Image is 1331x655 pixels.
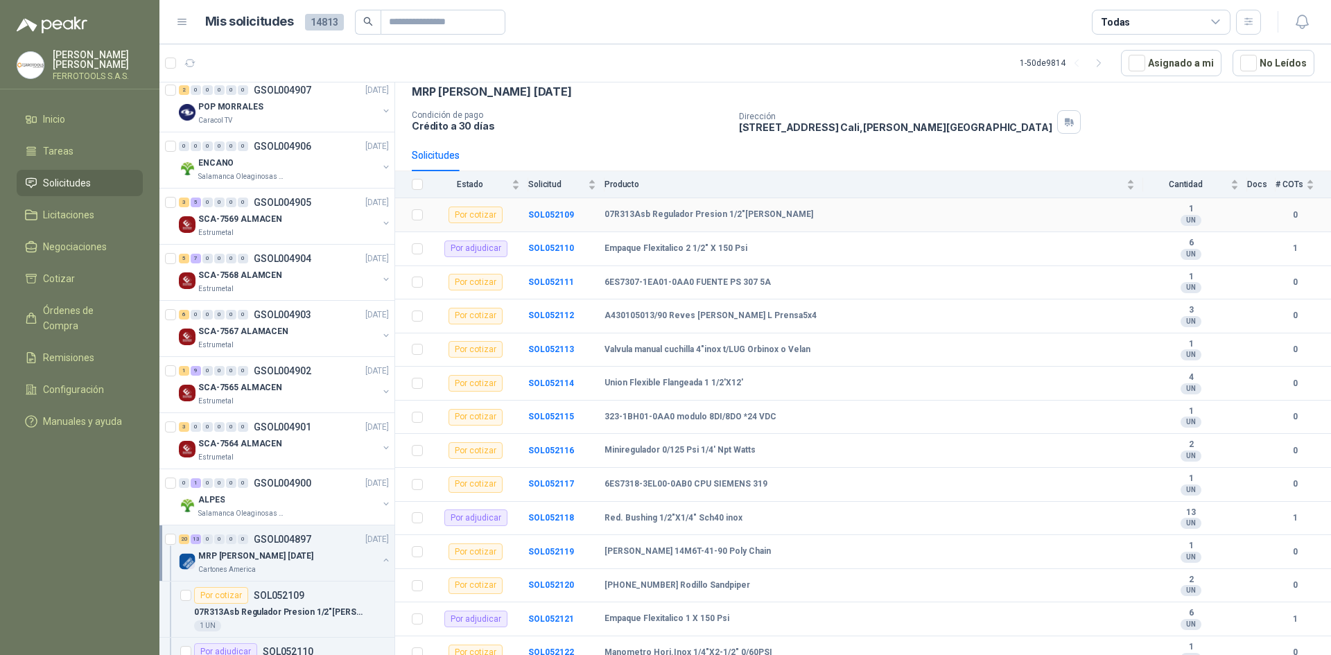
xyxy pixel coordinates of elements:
[528,446,574,455] b: SOL052116
[528,180,585,189] span: Solicitud
[202,366,213,376] div: 0
[198,227,234,238] p: Estrumetal
[1020,52,1110,74] div: 1 - 50 de 9814
[1181,383,1201,394] div: UN
[1276,309,1314,322] b: 0
[604,171,1143,198] th: Producto
[179,198,189,207] div: 3
[444,611,507,627] div: Por adjudicar
[194,620,221,631] div: 1 UN
[238,366,248,376] div: 0
[179,250,392,295] a: 5 7 0 0 0 0 GSOL004904[DATE] Company LogoSCA-7568 ALAMCENEstrumetal
[444,509,507,526] div: Por adjudicar
[198,508,286,519] p: Salamanca Oleaginosas SAS
[202,422,213,432] div: 0
[604,209,813,220] b: 07R313Asb Regulador Presion 1/2"[PERSON_NAME]
[214,141,225,151] div: 0
[1276,276,1314,289] b: 0
[179,475,392,519] a: 0 1 0 0 0 0 GSOL004900[DATE] Company LogoALPESSalamanca Oleaginosas SAS
[254,254,311,263] p: GSOL004904
[238,422,248,432] div: 0
[1181,552,1201,563] div: UN
[202,534,213,544] div: 0
[1143,541,1239,552] b: 1
[179,310,189,320] div: 6
[604,613,729,625] b: Empaque Flexitalico 1 X 150 Psi
[179,366,189,376] div: 1
[198,494,225,507] p: ALPES
[226,478,236,488] div: 0
[604,546,771,557] b: [PERSON_NAME] 14M6T-41-90 Poly Chain
[449,308,503,324] div: Por cotizar
[1276,242,1314,255] b: 1
[604,311,817,322] b: A430105013/90 Reves [PERSON_NAME] L Prensa5x4
[214,422,225,432] div: 0
[604,513,742,524] b: Red. Bushing 1/2"X1/4" Sch40 inox
[1143,372,1239,383] b: 4
[226,141,236,151] div: 0
[214,366,225,376] div: 0
[214,85,225,95] div: 0
[528,243,574,253] a: SOL052110
[1181,282,1201,293] div: UN
[214,534,225,544] div: 0
[214,478,225,488] div: 0
[604,580,750,591] b: [PHONE_NUMBER] Rodillo Sandpiper
[214,198,225,207] div: 0
[1143,642,1239,653] b: 1
[1143,204,1239,215] b: 1
[528,614,574,624] a: SOL052121
[179,82,392,126] a: 2 0 0 0 0 0 GSOL004907[DATE] Company LogoPOP MORRALESCaracol TV
[449,375,503,392] div: Por cotizar
[198,340,234,351] p: Estrumetal
[53,72,143,80] p: FERROTOOLS S.A.S.
[528,311,574,320] b: SOL052112
[449,207,503,223] div: Por cotizar
[412,120,728,132] p: Crédito a 30 días
[17,265,143,292] a: Cotizar
[1143,439,1239,451] b: 2
[179,138,392,182] a: 0 0 0 0 0 0 GSOL004906[DATE] Company LogoENCANOSalamanca Oleaginosas SAS
[238,141,248,151] div: 0
[1181,215,1201,226] div: UN
[191,366,201,376] div: 9
[254,310,311,320] p: GSOL004903
[179,216,195,233] img: Company Logo
[1143,171,1247,198] th: Cantidad
[43,143,73,159] span: Tareas
[198,213,282,226] p: SCA-7569 ALMACEN
[449,577,503,594] div: Por cotizar
[1181,484,1201,496] div: UN
[412,85,572,99] p: MRP [PERSON_NAME] [DATE]
[191,478,201,488] div: 1
[198,115,232,126] p: Caracol TV
[1121,50,1221,76] button: Asignado a mi
[43,112,65,127] span: Inicio
[179,272,195,289] img: Company Logo
[198,101,263,114] p: POP MORRALES
[179,141,189,151] div: 0
[198,157,234,170] p: ENCANO
[179,160,195,177] img: Company Logo
[365,140,389,153] p: [DATE]
[528,412,574,421] a: SOL052115
[254,198,311,207] p: GSOL004905
[1247,171,1276,198] th: Docs
[179,478,189,488] div: 0
[365,365,389,378] p: [DATE]
[449,476,503,493] div: Por cotizar
[226,534,236,544] div: 0
[198,269,282,282] p: SCA-7568 ALAMCEN
[43,303,130,333] span: Órdenes de Compra
[528,344,574,354] b: SOL052113
[444,241,507,257] div: Por adjudicar
[528,479,574,489] a: SOL052117
[1181,249,1201,260] div: UN
[191,422,201,432] div: 0
[1233,50,1314,76] button: No Leídos
[528,580,574,590] b: SOL052120
[739,121,1052,133] p: [STREET_ADDRESS] Cali , [PERSON_NAME][GEOGRAPHIC_DATA]
[604,277,771,288] b: 6ES7307-1EA01-0AA0 FUENTE PS 307 5A
[179,441,195,457] img: Company Logo
[1276,377,1314,390] b: 0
